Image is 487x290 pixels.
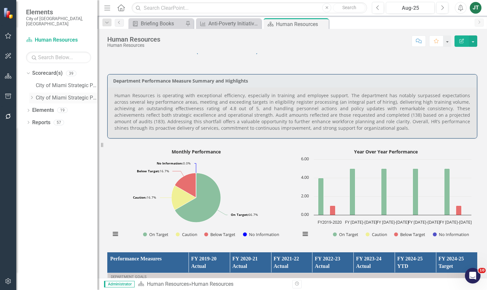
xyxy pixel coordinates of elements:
[171,186,196,210] path: Caution, 1.
[413,168,418,215] path: FY 2022-2023, 5. On Target.
[108,273,477,288] td: Double-Click to Edit Right Click for Context Menu
[301,174,309,180] text: 4.00
[301,156,309,162] text: 6.00
[111,275,474,279] div: Department Goals
[297,147,477,244] div: Year Over Year Performance. Highcharts interactive chart.
[388,4,432,12] div: Aug-25
[137,169,169,173] text: 16.7%
[176,231,197,237] button: Show Caution
[104,281,135,287] span: Administrator
[330,205,462,215] g: Below Target, bar series 3 of 4 with 5 bars.
[175,173,196,198] path: Below Target, 1.
[130,20,184,28] a: Briefing Books
[111,230,120,239] button: View chart menu, Monthly Performance
[330,205,336,215] path: FY2019-2020, 1. Below Target.
[408,219,440,225] text: FY [DATE]-[DATE]
[157,161,183,165] tspan: No Information:
[141,20,184,28] div: Briefing Books
[318,168,450,215] g: On Target, bar series 1 of 4 with 5 bars.
[32,119,50,126] a: Reports
[301,230,310,239] button: View chart menu, Year Over Year Performance
[440,219,472,225] text: FY [DATE]-[DATE]
[231,212,258,217] text: 66.7%
[276,20,327,28] div: Human Resources
[36,82,98,89] a: City of Miami Strategic Plan
[32,107,54,114] a: Elements
[318,178,324,215] path: FY2019-2020, 4. On Target.
[342,5,356,10] span: Search
[147,281,189,287] a: Human Resources
[191,281,233,287] div: Human Resources
[297,147,475,244] svg: Interactive chart
[26,8,91,16] span: Elements
[66,71,76,76] div: 39
[394,231,426,237] button: Show Below Target
[456,205,462,215] path: FY 2023-2024, 1. Below Target.
[107,147,287,244] div: Monthly Performance. Highcharts interactive chart.
[26,16,91,27] small: City of [GEOGRAPHIC_DATA], [GEOGRAPHIC_DATA]
[208,20,259,28] div: Anti-Poverty Initiatives (API) (number of people)
[231,212,248,217] tspan: On Target:
[444,168,450,215] path: FY 2023-2024, 5. On Target.
[57,108,68,113] div: 19
[243,231,279,237] button: Show No Information
[133,195,156,200] text: 16.7%
[32,70,63,77] a: Scorecard(s)
[376,219,409,225] text: FY [DATE]-[DATE]
[386,2,435,14] button: Aug-25
[333,231,359,237] button: Show On Target
[350,168,355,215] path: FY 2020-2021, 5. On Target.
[470,2,481,14] button: JT
[26,52,91,63] input: Search Below...
[198,20,259,28] a: Anti-Poverty Initiatives (API) (number of people)
[478,268,486,273] span: 10
[333,3,365,12] button: Search
[114,92,470,131] p: Human Resources is operating with exceptional efficiency, especially in training and employee sup...
[465,268,480,283] iframe: Intercom live chat
[172,149,221,155] text: Monthly Performance
[143,231,169,237] button: Show On Target
[301,193,309,199] text: 2.00
[366,231,387,237] button: Show Caution
[345,219,377,225] text: FY [DATE]-[DATE]
[3,7,15,19] img: ClearPoint Strategy
[157,161,191,165] text: 0.0%
[107,147,285,244] svg: Interactive chart
[26,36,91,44] a: Human Resources
[433,231,469,237] button: Show No Information
[107,36,160,43] div: Human Resources
[138,281,287,288] div: »
[113,78,474,83] h3: Department Performance Measure Summary and Highlights
[204,231,236,237] button: Show Below Target
[354,149,418,155] text: Year Over Year Performance
[107,43,160,48] div: Human Resources
[133,195,147,200] tspan: Caution:
[36,94,98,102] a: City of Miami Strategic Plan (NEW)
[107,48,258,54] span: DEPARTMENT PERFORMANCE (MONTHLY & YEARLY)
[175,173,221,222] path: On Target, 4.
[137,169,160,173] tspan: Below Target:
[301,211,309,217] text: 0.00
[132,2,367,14] input: Search ClearPoint...
[381,168,387,215] path: FY 2021-2022, 5. On Target.
[318,219,342,225] text: FY2019-2020
[54,120,64,125] div: 57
